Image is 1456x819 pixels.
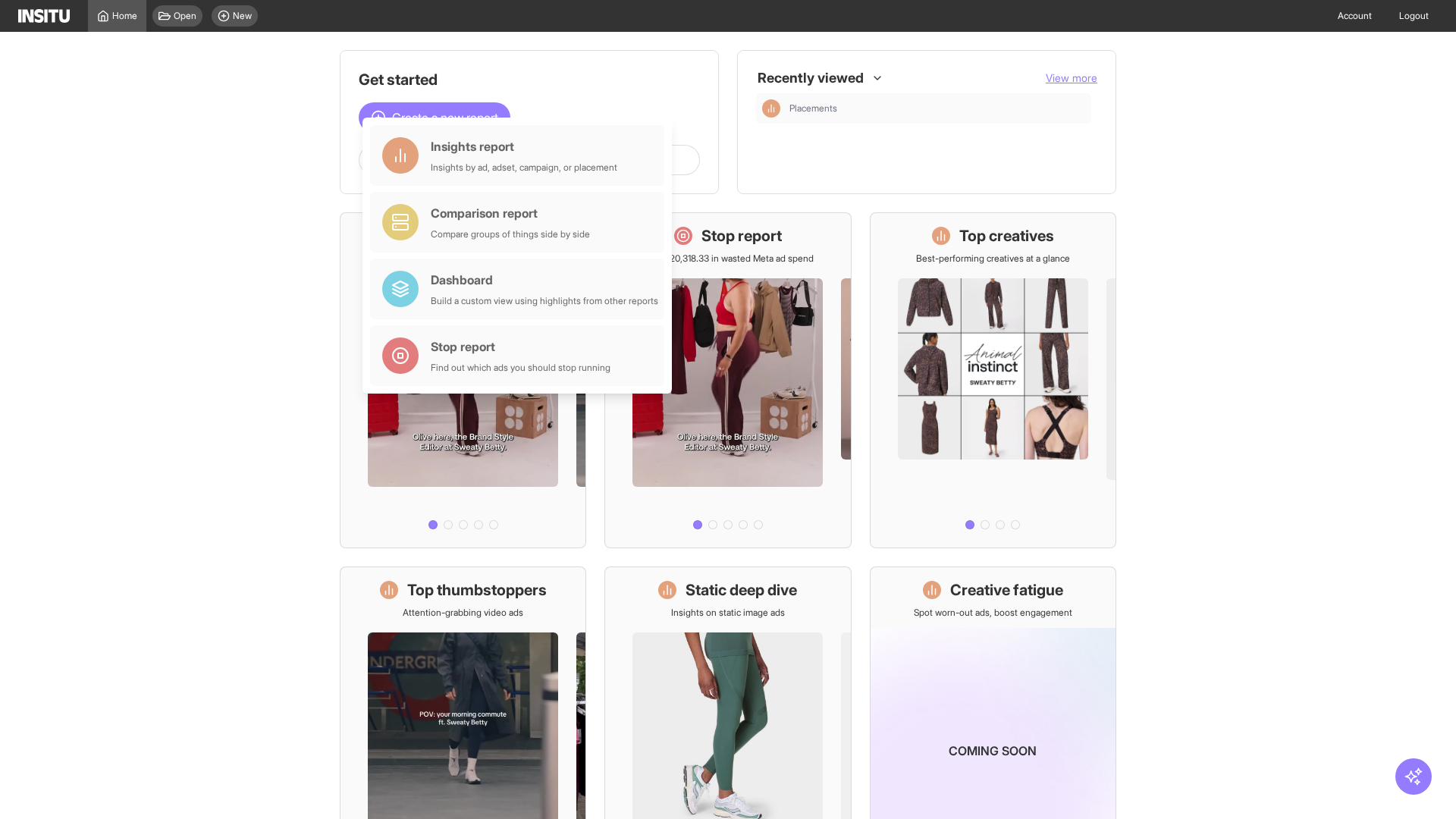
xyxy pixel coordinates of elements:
[431,228,590,240] div: Compare groups of things side by side
[431,271,658,289] div: Dashboard
[112,10,137,22] span: Home
[431,337,610,356] div: Stop report
[789,102,837,115] span: Placements
[671,607,785,619] p: Insights on static image ads
[916,253,1070,265] p: Best-performing creatives at a glance
[359,69,700,90] h1: Get started
[340,212,586,548] a: What's live nowSee all active ads instantly
[403,607,523,619] p: Attention-grabbing video ads
[870,212,1116,548] a: Top creativesBest-performing creatives at a glance
[1046,71,1097,86] button: View more
[18,9,70,23] img: Logo
[701,225,782,246] h1: Stop report
[686,579,797,601] h1: Static deep dive
[359,102,510,133] button: Create a new report
[431,137,617,155] div: Insights report
[431,295,658,307] div: Build a custom view using highlights from other reports
[431,162,617,174] div: Insights by ad, adset, campaign, or placement
[392,108,498,127] span: Create a new report
[431,204,590,222] div: Comparison report
[233,10,252,22] span: New
[762,99,780,118] div: Insights
[431,362,610,374] div: Find out which ads you should stop running
[407,579,547,601] h1: Top thumbstoppers
[789,102,1085,115] span: Placements
[174,10,196,22] span: Open
[1046,71,1097,84] span: View more
[604,212,851,548] a: Stop reportSave £20,318.33 in wasted Meta ad spend
[959,225,1054,246] h1: Top creatives
[642,253,814,265] p: Save £20,318.33 in wasted Meta ad spend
